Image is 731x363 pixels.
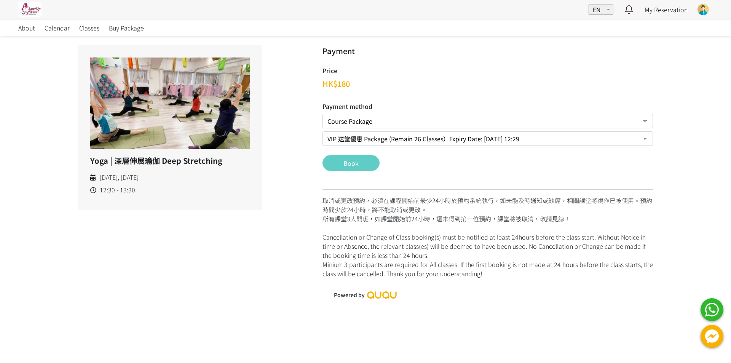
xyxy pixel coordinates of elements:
button: Book [322,155,380,171]
a: About [18,19,35,36]
span: Classes [79,23,99,32]
span: Buy Package [109,23,144,32]
h5: Price [322,66,350,75]
h5: Yoga | 深層伸展瑜伽 Deep Stretching [90,155,250,166]
span: About [18,23,35,32]
span: Calendar [45,23,70,32]
a: Classes [79,19,99,36]
a: Calendar [45,19,70,36]
span: HK$180 [322,78,350,89]
a: Buy Package [109,19,144,36]
span: [DATE], [DATE] [100,173,139,182]
div: 取消或更改預約，必須在課程開始前最少24小時於預約系統執行，如未能及時通知或缺席，相關課堂將視作已被使用。預約時間少於24小時，將不能取消或更改。 所有課堂3人開班，如課堂開始前24小時，還未得... [322,189,653,278]
a: My Reservation [645,5,688,14]
img: pwrjsa6bwyY3YIpa3AKFwK20yMmKifvYlaMXwTp1.jpg [18,2,41,17]
h5: Payment method [322,102,653,111]
h3: Payment [322,45,653,57]
span: 12:30 - 13:30 [100,185,135,195]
